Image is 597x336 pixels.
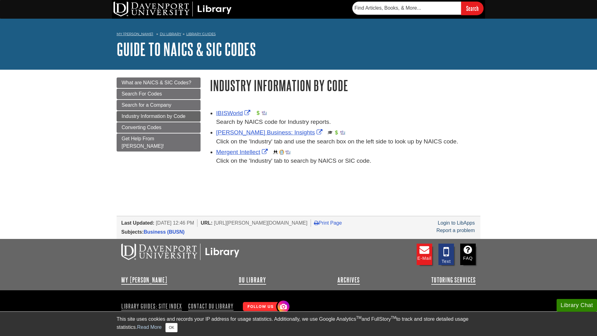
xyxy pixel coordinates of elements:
[340,130,345,135] img: Industry Report
[337,276,360,284] a: Archives
[436,228,475,233] a: Report a problem
[186,301,236,311] a: Contact DU Library
[117,40,256,59] a: Guide to NAICS & SIC Codes
[122,102,171,108] span: Search for a Company
[216,110,252,116] a: Link opens in new window
[117,77,201,152] div: Guide Page Menu
[352,2,484,15] form: Searches DU Library's articles, books, and more
[122,91,162,96] span: Search For Codes
[121,276,167,284] a: My [PERSON_NAME]
[117,30,480,40] nav: breadcrumb
[262,110,267,115] img: Industry Report
[117,77,201,88] a: What are NAICS & SIC Codes?
[117,133,201,152] a: Get Help From [PERSON_NAME]!
[144,229,185,235] a: Business (BUSN)
[117,111,201,122] a: Industry Information by Code
[201,220,212,226] span: URL:
[122,136,164,149] span: Get Help From [PERSON_NAME]!
[334,130,339,135] img: Financial Report
[156,220,194,226] span: [DATE] 12:46 PM
[356,315,361,320] sup: TM
[117,100,201,110] a: Search for a Company
[285,150,290,155] img: Industry Report
[328,130,333,135] img: Scholarly or Peer Reviewed
[121,229,144,235] span: Subjects:
[214,220,308,226] span: [URL][PERSON_NAME][DOMAIN_NAME]
[113,2,232,16] img: DU Library
[137,324,162,330] a: Read More
[314,220,342,226] a: Print Page
[216,156,480,166] div: Click on the 'Industry' tab to search by NAICS or SIC code.
[314,220,319,225] i: Print Page
[117,89,201,99] a: Search For Codes
[122,80,191,85] span: What are NAICS & SIC Codes?
[279,150,284,155] img: Company Information
[117,315,480,332] div: This site uses cookies and records your IP address for usage statistics. Additionally, we use Goo...
[122,114,185,119] span: Industry Information by Code
[117,122,201,133] a: Converting Codes
[438,220,475,226] a: Login to LibApps
[352,2,461,15] input: Find Articles, Books, & More...
[121,220,155,226] span: Last Updated:
[391,315,396,320] sup: TM
[239,276,266,284] a: DU Library
[273,150,278,155] img: Demographics
[121,244,239,260] img: DU Libraries
[216,118,480,127] div: Search by NAICS code for Industry reports.
[121,301,184,311] a: Library Guides: Site Index
[438,244,454,265] a: Text
[461,2,484,15] input: Search
[122,125,161,130] span: Converting Codes
[216,149,269,155] a: Link opens in new window
[186,32,216,36] a: Library Guides
[216,129,324,136] a: Link opens in new window
[117,31,153,37] a: My [PERSON_NAME]
[557,299,597,312] button: Library Chat
[431,276,476,284] a: Tutoring Services
[417,244,432,265] a: E-mail
[216,137,480,146] div: Click on the 'Industry' tab and use the search box on the left side to look up by NAICS code.
[210,77,480,93] h1: Industry Information by Code
[160,32,181,36] a: DU Library
[256,110,261,115] img: Financial Report
[165,323,178,332] button: Close
[240,298,291,316] img: Follow Us! Instagram
[460,244,476,265] a: FAQ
